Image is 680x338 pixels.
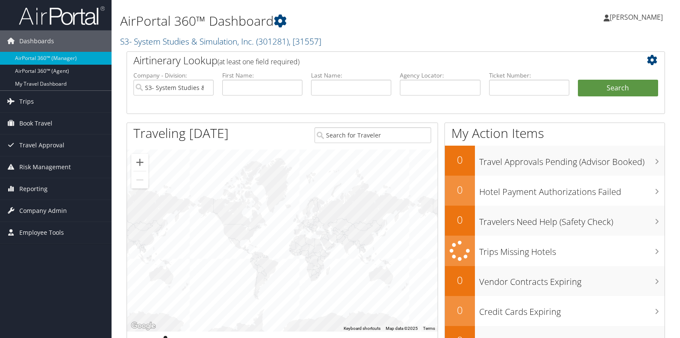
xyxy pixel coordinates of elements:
[479,272,665,288] h3: Vendor Contracts Expiring
[289,36,321,47] span: , [ 31557 ]
[445,146,665,176] a: 0Travel Approvals Pending (Advisor Booked)
[445,176,665,206] a: 0Hotel Payment Authorizations Failed
[386,326,418,331] span: Map data ©2025
[610,12,663,22] span: [PERSON_NAME]
[445,303,475,317] h2: 0
[19,156,71,178] span: Risk Management
[19,6,105,26] img: airportal-logo.png
[578,80,658,97] button: Search
[19,178,48,200] span: Reporting
[129,320,157,332] a: Open this area in Google Maps (opens a new window)
[445,236,665,266] a: Trips Missing Hotels
[604,4,671,30] a: [PERSON_NAME]
[445,124,665,142] h1: My Action Items
[19,200,67,221] span: Company Admin
[314,127,431,143] input: Search for Traveler
[445,182,475,197] h2: 0
[120,36,321,47] a: S3- System Studies & Simulation, Inc.
[19,91,34,112] span: Trips
[131,154,148,171] button: Zoom in
[479,182,665,198] h3: Hotel Payment Authorizations Failed
[445,206,665,236] a: 0Travelers Need Help (Safety Check)
[400,71,480,80] label: Agency Locator:
[311,71,391,80] label: Last Name:
[479,242,665,258] h3: Trips Missing Hotels
[445,212,475,227] h2: 0
[423,326,435,331] a: Terms (opens in new tab)
[133,71,214,80] label: Company - Division:
[133,53,614,68] h2: Airtinerary Lookup
[479,302,665,318] h3: Credit Cards Expiring
[489,71,569,80] label: Ticket Number:
[133,124,229,142] h1: Traveling [DATE]
[222,71,302,80] label: First Name:
[19,113,52,134] span: Book Travel
[131,171,148,188] button: Zoom out
[344,326,381,332] button: Keyboard shortcuts
[19,222,64,243] span: Employee Tools
[256,36,289,47] span: ( 301281 )
[19,135,64,156] span: Travel Approval
[445,296,665,326] a: 0Credit Cards Expiring
[19,30,54,52] span: Dashboards
[445,266,665,296] a: 0Vendor Contracts Expiring
[120,12,488,30] h1: AirPortal 360™ Dashboard
[129,320,157,332] img: Google
[445,153,475,167] h2: 0
[479,152,665,168] h3: Travel Approvals Pending (Advisor Booked)
[479,212,665,228] h3: Travelers Need Help (Safety Check)
[218,57,299,66] span: (at least one field required)
[445,273,475,287] h2: 0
